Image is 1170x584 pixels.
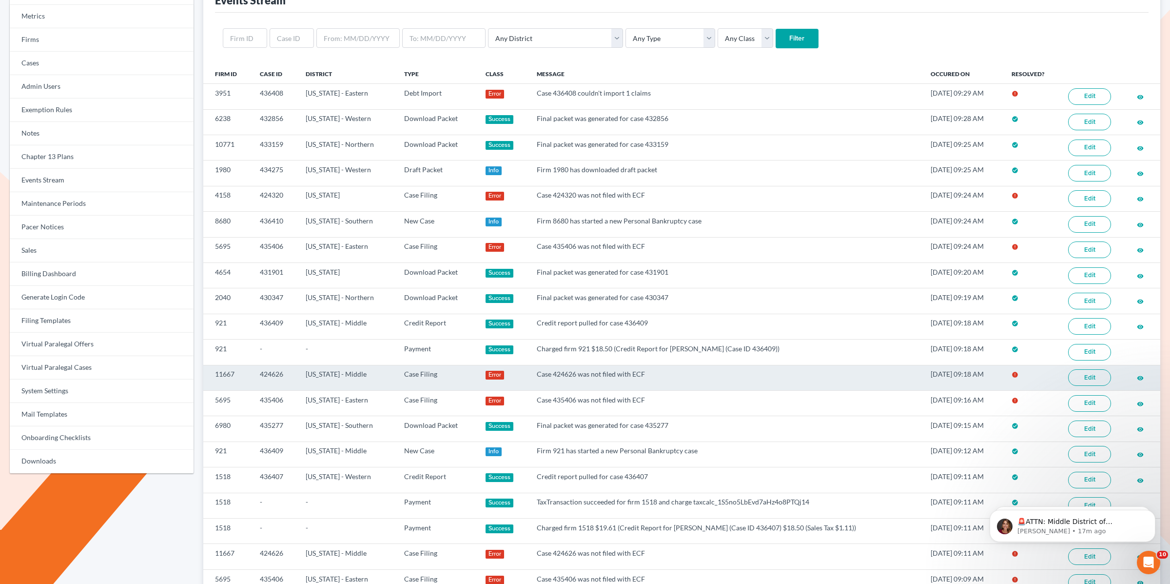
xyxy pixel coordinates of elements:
[486,243,505,252] div: Error
[10,333,194,356] a: Virtual Paralegal Offers
[1012,346,1018,353] i: check_circle
[203,237,252,262] td: 5695
[10,426,194,450] a: Onboarding Checklists
[203,340,252,365] td: 921
[203,442,252,467] td: 921
[203,519,252,544] td: 1518
[10,309,194,333] a: Filing Templates
[298,84,396,109] td: [US_STATE] - Eastern
[486,192,505,201] div: Error
[923,161,1004,186] td: [DATE] 09:25 AM
[486,115,514,124] div: Success
[486,90,505,99] div: Error
[529,84,923,109] td: Case 436408 couldn't import 1 claims
[1137,170,1144,177] i: visibility
[1068,216,1111,233] a: Edit
[529,493,923,518] td: TaxTransaction succeeded for firm 1518 and charge taxcalc_1S5no5LbEvd7aHz4o8PTQj14
[486,397,505,405] div: Error
[923,288,1004,314] td: [DATE] 09:19 AM
[1012,269,1018,276] i: check_circle
[1137,119,1144,126] i: visibility
[10,192,194,216] a: Maintenance Periods
[298,365,396,390] td: [US_STATE] - Middle
[203,262,252,288] td: 4654
[1137,118,1144,126] a: visibility
[923,467,1004,493] td: [DATE] 09:11 AM
[1137,273,1144,280] i: visibility
[203,212,252,237] td: 8680
[1012,192,1018,199] i: error
[298,493,396,518] td: -
[923,365,1004,390] td: [DATE] 09:18 AM
[396,340,478,365] td: Payment
[529,212,923,237] td: Firm 8680 has started a new Personal Bankruptcy case
[1012,371,1018,378] i: error
[486,320,514,328] div: Success
[252,519,298,544] td: -
[1137,476,1144,484] a: visibility
[529,390,923,416] td: Case 435406 was not filed with ECF
[1137,196,1144,202] i: visibility
[923,390,1004,416] td: [DATE] 09:16 AM
[486,345,514,354] div: Success
[529,519,923,544] td: Charged firm 1518 $19.61 (Credit Report for [PERSON_NAME] (Case ID 436407) $18.50 (Sales Tax $1.11))
[10,403,194,426] a: Mail Templates
[923,442,1004,467] td: [DATE] 09:12 AM
[1068,421,1111,437] a: Edit
[396,161,478,186] td: Draft Packet
[298,544,396,569] td: [US_STATE] - Middle
[486,166,502,175] div: Info
[1137,401,1144,407] i: visibility
[316,28,400,48] input: From: MM/DD/YYYY
[10,262,194,286] a: Billing Dashboard
[252,161,298,186] td: 434275
[923,519,1004,544] td: [DATE] 09:11 AM
[402,28,486,48] input: To: MM/DD/YYYY
[529,340,923,365] td: Charged firm 921 $18.50 (Credit Report for [PERSON_NAME] (Case ID 436409))
[923,186,1004,211] td: [DATE] 09:24 AM
[252,390,298,416] td: 435406
[252,212,298,237] td: 436410
[203,416,252,442] td: 6980
[1012,116,1018,122] i: check_circle
[203,135,252,160] td: 10771
[923,84,1004,109] td: [DATE] 09:29 AM
[486,141,514,150] div: Success
[203,390,252,416] td: 5695
[529,314,923,339] td: Credit report pulled for case 436409
[1068,446,1111,463] a: Edit
[1137,245,1144,254] a: visibility
[529,109,923,135] td: Final packet was generated for case 432856
[203,109,252,135] td: 6238
[486,499,514,507] div: Success
[252,493,298,518] td: -
[529,365,923,390] td: Case 424626 was not filed with ECF
[529,135,923,160] td: Final packet was generated for case 433159
[1012,474,1018,481] i: check_circle
[252,64,298,83] th: Case ID
[1137,375,1144,382] i: visibility
[1137,424,1144,433] a: visibility
[1137,451,1144,458] i: visibility
[10,28,194,52] a: Firms
[298,186,396,211] td: [US_STATE]
[10,239,194,262] a: Sales
[1068,293,1111,309] a: Edit
[252,135,298,160] td: 433159
[298,109,396,135] td: [US_STATE] - Western
[298,390,396,416] td: [US_STATE] - Eastern
[923,262,1004,288] td: [DATE] 09:20 AM
[529,544,923,569] td: Case 424626 was not filed with ECF
[1137,271,1144,280] a: visibility
[10,380,194,403] a: System Settings
[396,135,478,160] td: Download Packet
[1137,477,1144,484] i: visibility
[298,467,396,493] td: [US_STATE] - Western
[529,442,923,467] td: Firm 921 has started a new Personal Bankruptcy case
[1137,399,1144,407] a: visibility
[486,294,514,303] div: Success
[1068,140,1111,156] a: Edit
[1137,298,1144,305] i: visibility
[1137,92,1144,101] a: visibility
